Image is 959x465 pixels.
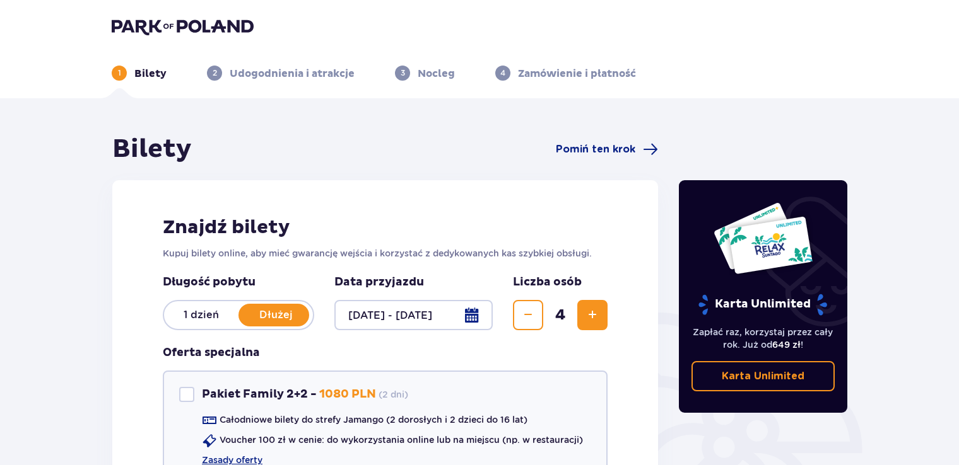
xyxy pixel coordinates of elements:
[230,67,355,81] p: Udogodnienia i atrakcje
[691,361,835,391] a: Karta Unlimited
[513,300,543,330] button: Zmniejsz
[207,66,355,81] div: 2Udogodnienia i atrakcje
[163,275,314,290] p: Długość pobytu
[401,67,405,79] p: 3
[213,67,217,79] p: 2
[556,142,635,156] span: Pomiń ten krok
[163,345,260,360] h3: Oferta specjalna
[556,142,658,157] a: Pomiń ten krok
[334,275,424,290] p: Data przyjazdu
[220,433,583,446] p: Voucher 100 zł w cenie: do wykorzystania online lub na miejscu (np. w restauracji)
[722,369,804,383] p: Karta Unlimited
[495,66,636,81] div: 4Zamówienie i płatność
[112,134,192,165] h1: Bilety
[164,308,238,322] p: 1 dzień
[202,387,317,402] p: Pakiet Family 2+2 -
[112,18,254,35] img: Park of Poland logo
[163,247,608,260] p: Kupuj bilety online, aby mieć gwarancję wejścia i korzystać z dedykowanych kas szybkiej obsługi.
[546,306,575,324] span: 4
[319,387,376,402] p: 1080 PLN
[697,294,828,316] p: Karta Unlimited
[577,300,608,330] button: Zwiększ
[220,413,527,426] p: Całodniowe bilety do strefy Jamango (2 dorosłych i 2 dzieci do 16 lat)
[518,67,636,81] p: Zamówienie i płatność
[379,388,408,401] p: ( 2 dni )
[772,340,801,350] span: 649 zł
[112,66,167,81] div: 1Bilety
[395,66,455,81] div: 3Nocleg
[513,275,582,290] p: Liczba osób
[134,67,167,81] p: Bilety
[163,215,608,239] h2: Znajdź bilety
[500,67,505,79] p: 4
[691,326,835,351] p: Zapłać raz, korzystaj przez cały rok. Już od !
[118,67,121,79] p: 1
[713,202,813,275] img: Dwie karty całoroczne do Suntago z napisem 'UNLIMITED RELAX', na białym tle z tropikalnymi liśćmi...
[238,308,313,322] p: Dłużej
[418,67,455,81] p: Nocleg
